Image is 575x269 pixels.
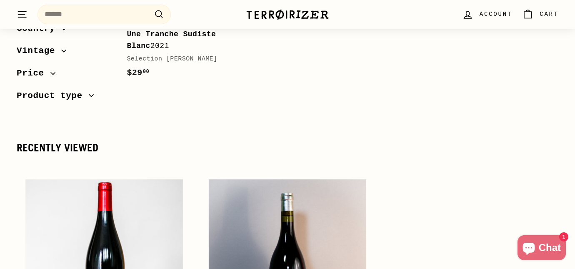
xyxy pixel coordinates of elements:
a: Cart [517,2,563,27]
div: Selection [PERSON_NAME] [127,54,220,64]
button: Vintage [17,42,113,64]
div: Recently viewed [17,142,558,154]
div: 2021 [127,28,220,53]
span: Product type [17,89,89,103]
span: $29 [127,68,149,78]
a: Account [457,2,517,27]
inbox-online-store-chat: Shopify online store chat [515,235,568,262]
button: Product type [17,87,113,109]
span: Price [17,66,50,80]
button: Country [17,20,113,42]
button: Price [17,64,113,87]
span: Vintage [17,44,61,58]
span: Account [480,10,512,19]
b: Une Tranche Sudiste Blanc [127,30,216,50]
span: Cart [540,10,558,19]
sup: 00 [143,69,149,75]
